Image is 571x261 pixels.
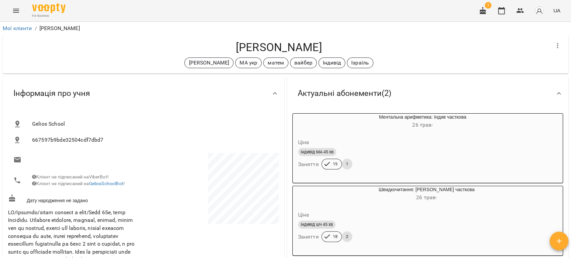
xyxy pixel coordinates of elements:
span: індивід МА 45 хв [298,149,336,155]
span: 1 [485,2,491,9]
span: 2 [342,234,352,240]
nav: breadcrumb [3,24,568,32]
span: Клієнт не підписаний на ! [32,181,125,186]
p: [PERSON_NAME] [39,24,80,32]
span: Gelios School [32,120,274,128]
div: Індивід [318,57,345,68]
p: вайбер [294,59,312,67]
div: вайбер [290,57,317,68]
div: [PERSON_NAME] [184,57,233,68]
h6: Заняття [298,232,319,242]
span: 26 трав - [416,194,437,201]
p: МА укр [240,59,257,67]
p: Індивід [323,59,341,67]
span: Клієнт не підписаний на ViberBot! [32,174,109,179]
button: Menu [8,3,24,19]
a: Мої клієнти [3,25,32,31]
p: матем [268,59,284,67]
div: Інформація про учня [3,76,284,111]
span: 18 [329,234,342,240]
span: 19 [329,161,342,167]
div: Ментальна арифметика: Індив часткова [293,114,325,130]
h6: Заняття [298,160,319,169]
h4: [PERSON_NAME] [8,40,550,54]
span: 1 [342,161,352,167]
span: Інформація про учня [13,88,90,99]
div: Дату народження не задано [7,193,144,205]
button: Ментальна арифметика: Індив часткова26 трав- Цінаіндивід МА 45 хвЗаняття191 [293,114,521,177]
div: МА укр [235,57,262,68]
span: індивід шч 45 хв [298,222,336,228]
img: Voopty Logo [32,3,66,13]
div: Ментальна арифметика: Індив часткова [325,114,521,130]
a: GeliosSchoolBot [89,181,123,186]
span: UA [553,7,560,14]
p: [PERSON_NAME] [189,59,229,67]
button: Швидкочитання: [PERSON_NAME] часткова26 трав- Цінаіндивід шч 45 хвЗаняття182 [293,186,529,250]
span: 667597b9bde32504cdf7dbd7 [32,136,274,144]
div: матем [263,57,288,68]
div: Актуальні абонементи(2) [287,76,569,111]
li: / [35,24,37,32]
div: Швидкочитання: [PERSON_NAME] часткова [325,186,529,202]
span: For Business [32,14,66,18]
span: 26 трав - [412,122,433,128]
div: Ізраїль [347,57,373,68]
h6: Ціна [298,138,309,147]
p: Ізраїль [351,59,369,67]
div: Швидкочитання: Індив часткова [293,186,325,202]
h6: Ціна [298,210,309,220]
button: UA [551,4,563,17]
span: Актуальні абонементи ( 2 ) [298,88,391,99]
img: avatar_s.png [535,6,544,15]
